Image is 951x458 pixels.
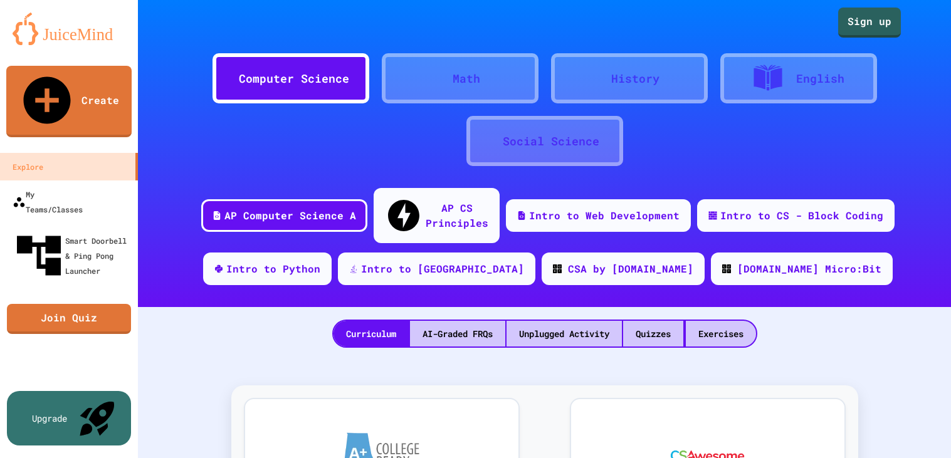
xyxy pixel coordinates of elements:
[226,261,320,276] div: Intro to Python
[13,13,125,45] img: logo-orange.svg
[6,66,132,137] a: Create
[553,264,562,273] img: CODE_logo_RGB.png
[410,321,505,346] div: AI-Graded FRQs
[239,70,349,87] div: Computer Science
[796,70,844,87] div: English
[568,261,693,276] div: CSA by [DOMAIN_NAME]
[32,412,67,425] div: Upgrade
[453,70,480,87] div: Math
[361,261,524,276] div: Intro to [GEOGRAPHIC_DATA]
[13,159,43,174] div: Explore
[507,321,622,346] div: Unplugged Activity
[334,321,409,346] div: Curriculum
[224,208,356,223] div: AP Computer Science A
[13,229,133,282] div: Smart Doorbell & Ping Pong Launcher
[838,8,901,38] a: Sign up
[623,321,683,346] div: Quizzes
[13,187,83,217] div: My Teams/Classes
[503,133,599,150] div: Social Science
[611,70,659,87] div: History
[737,261,881,276] div: [DOMAIN_NAME] Micro:Bit
[686,321,756,346] div: Exercises
[722,264,731,273] img: CODE_logo_RGB.png
[529,208,680,223] div: Intro to Web Development
[426,200,488,231] div: AP CS Principles
[7,304,131,334] a: Join Quiz
[720,208,883,223] div: Intro to CS - Block Coding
